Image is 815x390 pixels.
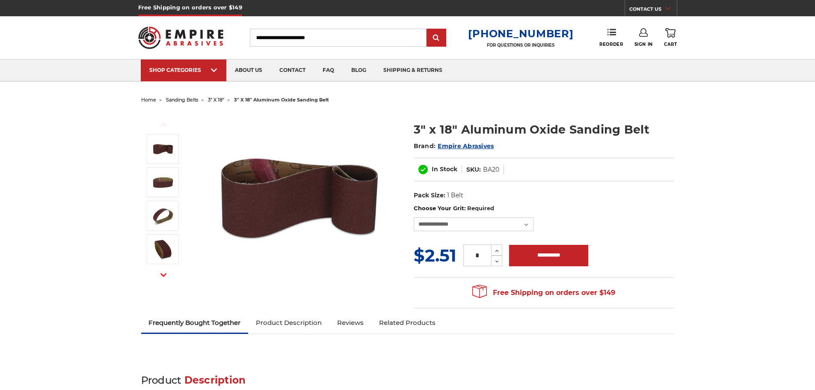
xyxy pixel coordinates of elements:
[634,42,653,47] span: Sign In
[468,27,573,40] a: [PHONE_NUMBER]
[141,374,181,386] span: Product
[468,42,573,48] p: FOR QUESTIONS OR INQUIRIES
[466,165,481,174] dt: SKU:
[467,205,494,211] small: Required
[314,60,343,81] a: faq
[153,266,174,284] button: Next
[432,165,457,173] span: In Stock
[149,67,218,73] div: SHOP CATEGORIES
[664,28,677,47] a: Cart
[214,112,385,283] img: 3" x 18" Aluminum Oxide Sanding Belt
[141,97,156,103] a: home
[414,204,674,213] label: Choose Your Grit:
[414,142,436,150] span: Brand:
[138,21,224,54] img: Empire Abrasives
[414,121,674,138] h1: 3" x 18" Aluminum Oxide Sanding Belt
[248,313,329,332] a: Product Description
[141,313,249,332] a: Frequently Bought Together
[152,172,174,193] img: 3" x 18" Sanding Belt - Aluminum Oxide
[664,42,677,47] span: Cart
[343,60,375,81] a: blog
[234,97,329,103] span: 3" x 18" aluminum oxide sanding belt
[226,60,271,81] a: about us
[414,191,445,200] dt: Pack Size:
[599,42,623,47] span: Reorder
[629,4,677,16] a: CONTACT US
[371,313,443,332] a: Related Products
[152,205,174,226] img: 3" x 18" AOX Sanding Belt
[447,191,463,200] dd: 1 Belt
[428,30,445,47] input: Submit
[414,245,456,266] span: $2.51
[153,116,174,134] button: Previous
[438,142,494,150] a: Empire Abrasives
[152,238,174,260] img: 3" x 18" Sanding Belt - AOX
[184,374,246,386] span: Description
[375,60,451,81] a: shipping & returns
[166,97,198,103] a: sanding belts
[599,28,623,47] a: Reorder
[329,313,371,332] a: Reviews
[472,284,615,301] span: Free Shipping on orders over $149
[483,165,499,174] dd: BA20
[271,60,314,81] a: contact
[208,97,224,103] a: 3" x 18"
[152,138,174,160] img: 3" x 18" Aluminum Oxide Sanding Belt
